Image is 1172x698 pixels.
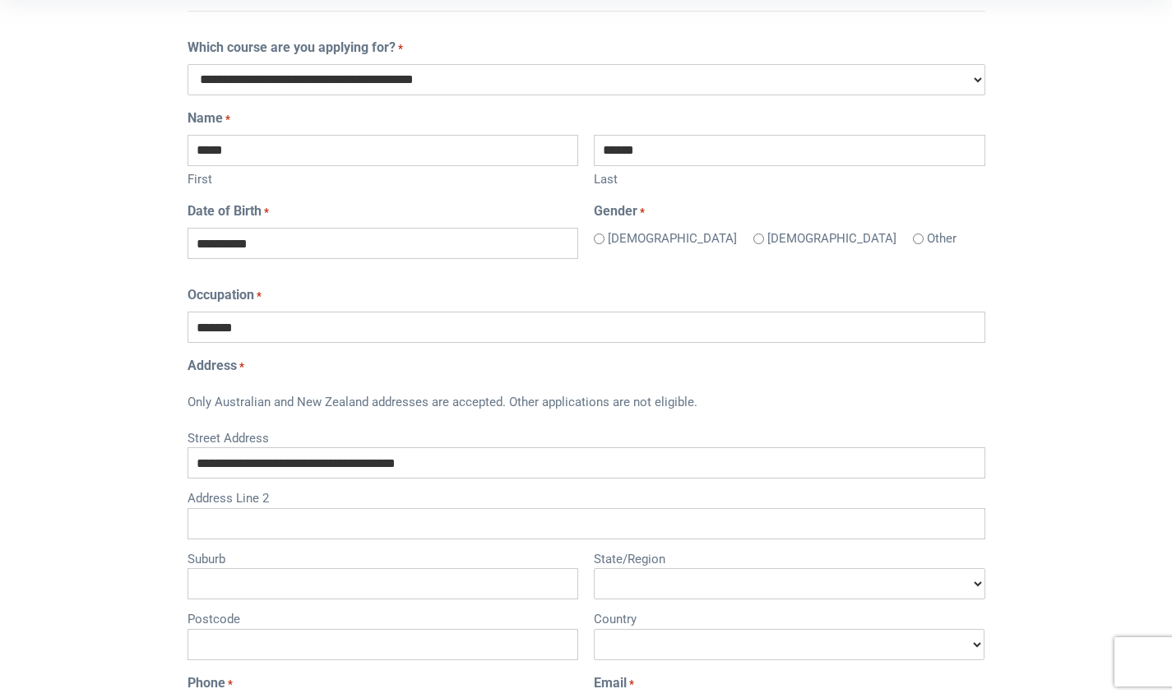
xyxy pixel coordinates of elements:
label: Street Address [188,425,985,448]
label: First [188,166,578,189]
label: [DEMOGRAPHIC_DATA] [608,229,737,248]
legend: Gender [594,201,984,221]
label: Suburb [188,546,578,569]
label: Country [594,606,984,629]
label: Email [594,673,634,693]
label: Which course are you applying for? [188,38,403,58]
legend: Name [188,109,985,128]
label: Last [594,166,984,189]
label: [DEMOGRAPHIC_DATA] [767,229,896,248]
label: Date of Birth [188,201,269,221]
label: Address Line 2 [188,485,985,508]
legend: Address [188,356,985,376]
label: Phone [188,673,233,693]
div: Only Australian and New Zealand addresses are accepted. Other applications are not eligible. [188,382,985,425]
label: State/Region [594,546,984,569]
label: Postcode [188,606,578,629]
label: Occupation [188,285,262,305]
label: Other [927,229,957,248]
